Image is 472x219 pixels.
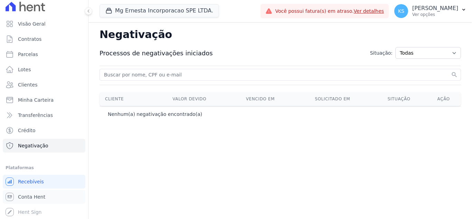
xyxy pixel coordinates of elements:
p: Nenhum(a) negativação encontrado(a) [108,111,202,118]
span: Contratos [18,36,41,43]
a: Conta Hent [3,190,85,204]
span: Minha Carteira [18,97,54,103]
a: Transferências [3,108,85,122]
a: Lotes [3,63,85,76]
input: Buscar por nome, CPF ou e-mail [103,71,450,79]
a: Minha Carteira [3,93,85,107]
span: Clientes [18,81,37,88]
span: Conta Hent [18,193,45,200]
span: Negativação [18,142,48,149]
th: Vencido em [227,92,293,106]
span: Transferências [18,112,53,119]
div: Plataformas [6,164,83,172]
th: Ação [426,92,461,106]
a: Crédito [3,124,85,137]
span: Situação: [370,49,393,57]
span: Recebíveis [18,178,44,185]
span: Crédito [18,127,36,134]
p: Ver opções [412,12,458,17]
button: Mg Ernesta Incorporacao SPE LTDA. [100,4,219,17]
a: Ver detalhes [354,8,384,14]
span: KS [398,9,404,13]
th: Cliente [100,92,152,106]
p: [PERSON_NAME] [412,5,458,12]
th: Valor devido [152,92,227,106]
span: Processos de negativações iniciados [100,48,213,58]
a: Clientes [3,78,85,92]
a: Contratos [3,32,85,46]
button: search [451,71,458,78]
a: Parcelas [3,47,85,61]
button: KS [PERSON_NAME] Ver opções [389,1,472,21]
th: Solicitado em [293,92,372,106]
a: Recebíveis [3,175,85,189]
span: Lotes [18,66,31,73]
h2: Negativação [100,28,461,42]
span: Parcelas [18,51,38,58]
th: Situação [372,92,426,106]
span: Visão Geral [18,20,46,27]
span: Você possui fatura(s) em atraso. [275,8,384,15]
a: Negativação [3,139,85,153]
a: Visão Geral [3,17,85,31]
